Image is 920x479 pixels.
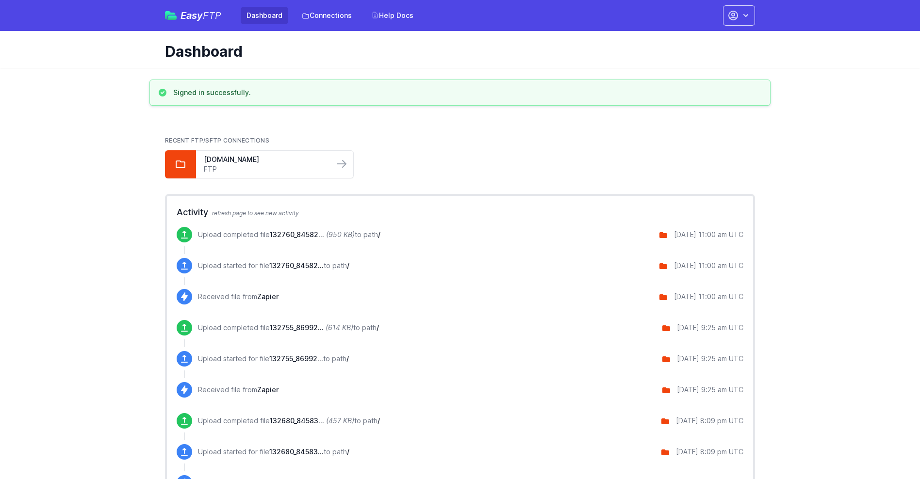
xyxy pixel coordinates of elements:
[165,11,221,20] a: EasyFTP
[198,416,380,426] p: Upload completed file to path
[257,385,279,394] span: Zapier
[212,209,299,217] span: refresh page to see new activity
[326,416,354,425] i: (457 KB)
[203,10,221,21] span: FTP
[165,137,755,144] h2: Recent FTP/SFTP Connections
[198,292,279,302] p: Received file from
[326,230,355,239] i: (950 KB)
[674,230,743,239] div: [DATE] 11:00 am UTC
[677,354,743,364] div: [DATE] 9:25 am UTC
[296,7,358,24] a: Connections
[346,354,349,363] span: /
[674,261,743,271] div: [DATE] 11:00 am UTC
[347,261,349,270] span: /
[198,261,349,271] p: Upload started for file to path
[378,416,380,425] span: /
[181,11,221,20] span: Easy
[326,323,353,332] i: (614 KB)
[269,354,323,363] span: 132755_8699249590612_100880589_9-17-2025.zip
[269,447,324,456] span: 132680_8458302194004_100879163_9-16-2025.zip
[198,385,279,395] p: Received file from
[177,206,743,219] h2: Activity
[270,416,324,425] span: 132680_8458302194004_100879163_9-16-2025.zip
[269,261,324,270] span: 132760_8458297573716_100880679_9-17-2025.zip
[198,230,380,239] p: Upload completed file to path
[677,385,743,395] div: [DATE] 9:25 am UTC
[204,164,326,174] a: FTP
[165,11,177,20] img: easyftp_logo.png
[347,447,349,456] span: /
[676,416,743,426] div: [DATE] 8:09 pm UTC
[241,7,288,24] a: Dashboard
[173,88,251,97] h3: Signed in successfully.
[198,447,349,457] p: Upload started for file to path
[270,230,324,239] span: 132760_8458297573716_100880679_9-17-2025.zip
[377,323,379,332] span: /
[674,292,743,302] div: [DATE] 11:00 am UTC
[198,354,349,364] p: Upload started for file to path
[165,43,747,60] h1: Dashboard
[204,155,326,164] a: [DOMAIN_NAME]
[378,230,380,239] span: /
[677,323,743,333] div: [DATE] 9:25 am UTC
[257,292,279,301] span: Zapier
[198,323,379,333] p: Upload completed file to path
[676,447,743,457] div: [DATE] 8:09 pm UTC
[270,323,324,332] span: 132755_8699249590612_100880589_9-17-2025.zip
[365,7,419,24] a: Help Docs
